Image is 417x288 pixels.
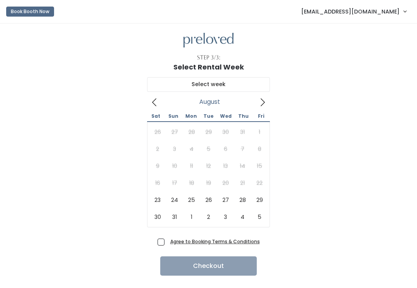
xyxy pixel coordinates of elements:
button: Book Booth Now [6,7,54,17]
span: August [199,100,220,103]
span: September 4, 2025 [234,208,251,225]
span: September 5, 2025 [251,208,268,225]
div: Step 3/3: [197,54,220,62]
span: August 29, 2025 [251,191,268,208]
h1: Select Rental Week [173,63,244,71]
span: September 1, 2025 [183,208,200,225]
span: Wed [217,114,235,119]
span: Tue [200,114,217,119]
span: August 28, 2025 [234,191,251,208]
input: Select week [147,77,270,92]
img: preloved logo [183,33,234,48]
span: August 27, 2025 [217,191,234,208]
span: September 3, 2025 [217,208,234,225]
span: August 26, 2025 [200,191,217,208]
span: August 25, 2025 [183,191,200,208]
span: Thu [235,114,252,119]
span: Sun [164,114,182,119]
a: [EMAIL_ADDRESS][DOMAIN_NAME] [293,3,414,20]
span: August 31, 2025 [166,208,183,225]
span: August 30, 2025 [149,208,166,225]
button: Checkout [160,256,257,276]
span: Sat [147,114,164,119]
a: Book Booth Now [6,3,54,20]
a: Agree to Booking Terms & Conditions [170,238,260,245]
span: [EMAIL_ADDRESS][DOMAIN_NAME] [301,7,400,16]
span: August 23, 2025 [149,191,166,208]
span: Fri [253,114,270,119]
span: September 2, 2025 [200,208,217,225]
span: August 24, 2025 [166,191,183,208]
span: Mon [182,114,200,119]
